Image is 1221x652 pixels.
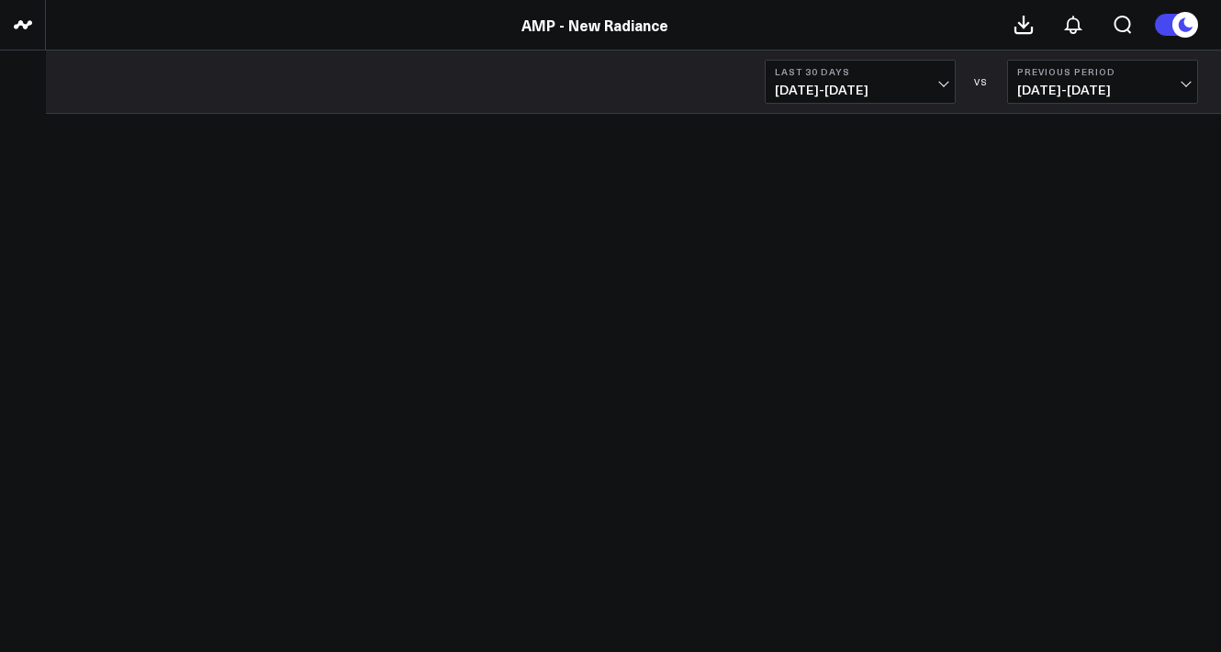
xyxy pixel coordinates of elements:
span: [DATE] - [DATE] [775,83,946,97]
b: Last 30 Days [775,66,946,77]
button: Last 30 Days[DATE]-[DATE] [765,60,956,104]
button: Previous Period[DATE]-[DATE] [1007,60,1198,104]
div: VS [965,76,998,87]
a: AMP - New Radiance [521,15,668,35]
span: [DATE] - [DATE] [1017,83,1188,97]
b: Previous Period [1017,66,1188,77]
